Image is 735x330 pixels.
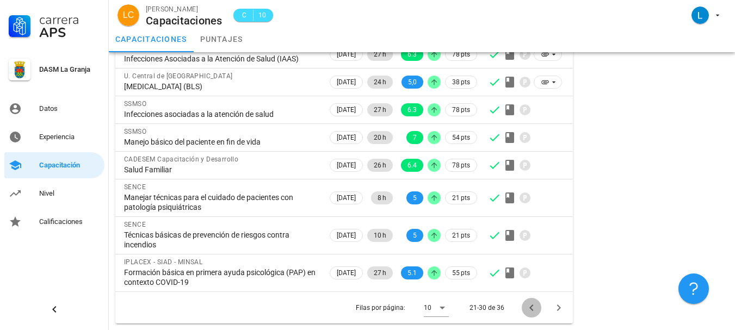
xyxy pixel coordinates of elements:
[39,217,100,226] div: Calificaciones
[374,229,386,242] span: 10 h
[240,10,249,21] span: C
[109,26,194,52] a: capacitaciones
[337,132,356,144] span: [DATE]
[124,82,319,91] div: [MEDICAL_DATA] (BLS)
[452,267,470,278] span: 55 pts
[39,26,100,39] div: APS
[374,103,386,116] span: 27 h
[337,48,356,60] span: [DATE]
[124,54,319,64] div: Infecciones Asociadas a la Atención de Salud (IAAS)
[378,191,386,204] span: 8 h
[123,4,134,26] span: LC
[4,124,104,150] a: Experiencia
[39,161,100,170] div: Capacitación
[407,48,417,61] span: 6.3
[337,229,356,241] span: [DATE]
[408,76,417,89] span: 5,0
[124,128,146,135] span: SSMSO
[39,65,100,74] div: DASM La Granja
[452,77,470,88] span: 38 pts
[4,152,104,178] a: Capacitación
[407,103,417,116] span: 6.3
[4,180,104,207] a: Nivel
[124,155,238,163] span: CADESEM Capacitación y Desarrollo
[124,109,319,119] div: Infecciones asociadas a la atención de salud
[452,132,470,143] span: 54 pts
[194,26,250,52] a: puntajes
[374,48,386,61] span: 27 h
[124,183,146,191] span: SENCE
[356,292,449,323] div: Filas por página:
[124,221,146,228] span: SENCE
[39,133,100,141] div: Experiencia
[124,165,319,175] div: Salud Familiar
[39,13,100,26] div: Carrera
[374,131,386,144] span: 20 h
[549,298,569,317] button: Página siguiente
[337,76,356,88] span: [DATE]
[452,49,470,60] span: 78 pts
[424,303,431,313] div: 10
[124,100,146,108] span: SSMSO
[413,229,417,242] span: 5
[124,192,319,212] div: Manejar técnicas para el cuidado de pacientes con patología psiquiátricas
[146,15,223,27] div: Capacitaciones
[407,266,417,279] span: 5.1
[522,298,541,317] button: Página anterior
[374,266,386,279] span: 27 h
[452,192,470,203] span: 21 pts
[691,7,709,24] div: avatar
[124,72,232,80] span: U. Central de [GEOGRAPHIC_DATA]
[4,96,104,122] a: Datos
[452,160,470,171] span: 78 pts
[424,299,449,316] div: 10Filas por página:
[258,10,267,21] span: 10
[413,191,417,204] span: 5
[146,4,223,15] div: [PERSON_NAME]
[374,159,386,172] span: 26 h
[470,303,504,313] div: 21-30 de 36
[124,230,319,250] div: Técnicas básicas de prevención de riesgos contra incendios
[124,258,202,266] span: IPLACEX - SIAD - MINSAL
[452,104,470,115] span: 78 pts
[124,137,319,147] div: Manejo básico del paciente en fin de vida
[337,159,356,171] span: [DATE]
[39,189,100,198] div: Nivel
[4,209,104,235] a: Calificaciones
[337,267,356,279] span: [DATE]
[452,230,470,241] span: 21 pts
[39,104,100,113] div: Datos
[374,76,386,89] span: 24 h
[407,159,417,172] span: 6.4
[337,192,356,204] span: [DATE]
[413,131,417,144] span: 7
[118,4,139,26] div: avatar
[337,104,356,116] span: [DATE]
[124,267,319,287] div: Formación básica en primera ayuda psicológica (PAP) en contexto COVID-19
